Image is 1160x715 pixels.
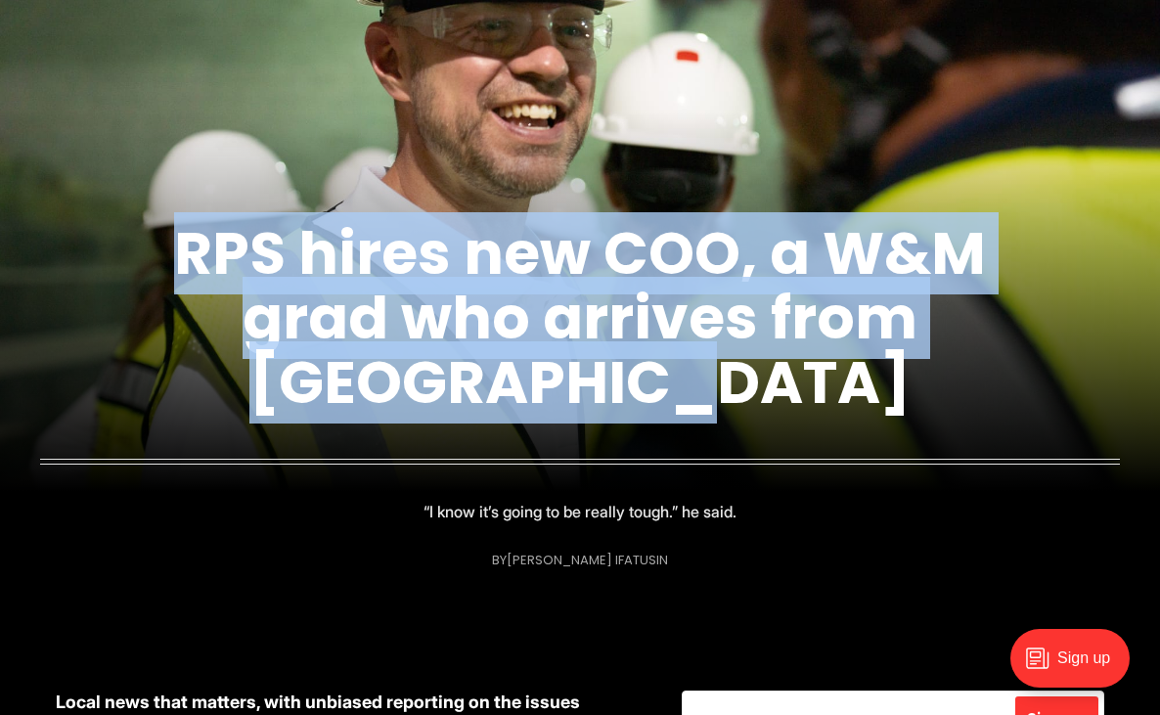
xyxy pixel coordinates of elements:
[492,553,668,567] div: By
[424,498,736,525] p: “I know it’s going to be really tough.” he said.
[174,212,986,424] a: RPS hires new COO, a W&M grad who arrives from [GEOGRAPHIC_DATA]
[994,619,1160,715] iframe: portal-trigger
[507,551,668,569] a: [PERSON_NAME] Ifatusin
